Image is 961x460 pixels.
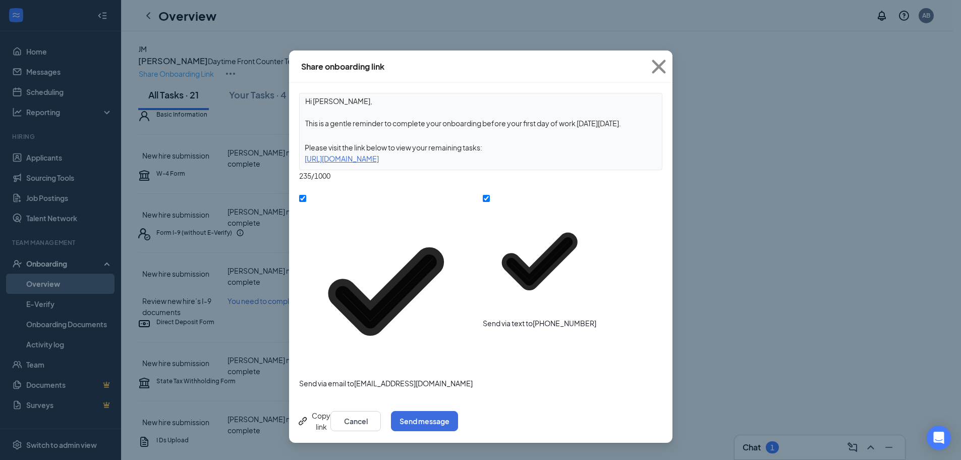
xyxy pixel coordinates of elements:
[927,426,951,450] div: Open Intercom Messenger
[645,50,672,83] button: Close
[299,379,473,388] span: Send via email to [EMAIL_ADDRESS][DOMAIN_NAME]
[299,205,473,378] svg: Checkmark
[645,53,672,80] svg: Cross
[391,411,458,431] button: Send message
[299,195,306,202] input: Send via email to[EMAIL_ADDRESS][DOMAIN_NAME]
[297,415,309,427] svg: Link
[483,195,490,202] input: Send via text to[PHONE_NUMBER]
[299,170,662,181] div: 235 / 1000
[330,411,381,431] button: Cancel
[300,142,662,153] div: Please visit the link below to view your remaining tasks:
[300,153,662,164] div: [URL][DOMAIN_NAME]
[483,319,596,328] span: Send via text to [PHONE_NUMBER]
[483,205,596,318] svg: Checkmark
[300,93,662,131] textarea: Hi [PERSON_NAME], This is a gentle reminder to complete your onboarding before your first day of ...
[301,61,384,72] div: Share onboarding link
[297,410,330,432] div: Copy link
[297,410,330,432] button: Link Copy link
